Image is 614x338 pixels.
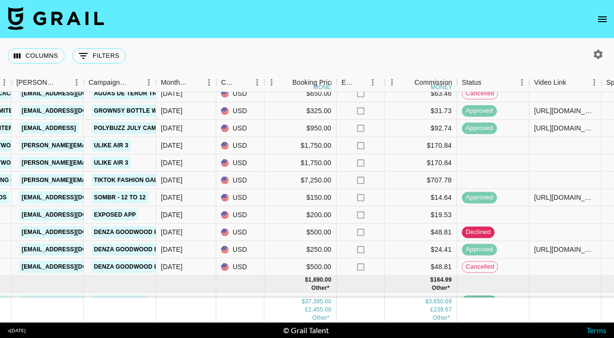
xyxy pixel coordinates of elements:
[221,73,236,92] div: Currency
[161,123,183,133] div: Jul '25
[529,73,601,92] div: Video Link
[457,73,529,92] div: Status
[216,259,264,276] div: USD
[161,296,183,306] div: Aug '25
[462,124,497,133] span: approved
[462,106,497,116] span: approved
[385,120,457,137] div: $92.74
[216,155,264,172] div: USD
[161,73,188,92] div: Month Due
[264,85,337,103] div: $650.00
[91,226,176,238] a: DENZA Goodwood event
[161,141,183,150] div: Jul '25
[19,244,127,256] a: [EMAIL_ADDRESS][DOMAIN_NAME]
[385,137,457,155] div: $170.84
[188,76,202,89] button: Sort
[91,209,138,221] a: Exposed app
[566,76,580,89] button: Sort
[264,155,337,172] div: $1,750.00
[385,172,457,189] div: $707.78
[19,226,127,238] a: [EMAIL_ADDRESS][DOMAIN_NAME]
[401,76,414,89] button: Sort
[91,192,148,204] a: sombr - 12 to 12
[161,89,183,98] div: Jul '25
[385,155,457,172] div: $170.84
[283,325,329,335] div: © Grail Talent
[161,158,183,168] div: Jul '25
[89,73,128,92] div: Campaign (Type)
[431,285,450,291] span: € 54.47
[264,207,337,224] div: $200.00
[462,73,482,92] div: Status
[216,172,264,189] div: USD
[264,189,337,207] div: $150.00
[12,73,84,92] div: Booker
[264,293,337,310] div: $350.00
[216,85,264,103] div: USD
[385,207,457,224] div: $19.53
[264,137,337,155] div: $1,750.00
[264,75,279,90] button: Menu
[337,73,385,92] div: Expenses: Remove Commission?
[91,140,131,152] a: Ulike Air 3
[216,120,264,137] div: USD
[161,106,183,116] div: Jul '25
[16,73,56,92] div: [PERSON_NAME]
[264,172,337,189] div: $7,250.00
[432,314,450,321] span: € 54.47
[587,325,606,335] a: Terms
[587,75,601,90] button: Menu
[534,123,596,133] div: https://www.tiktok.com/@kimberly.michellee/video/7538286865179233591
[431,276,434,284] div: $
[462,245,497,254] span: approved
[91,261,176,273] a: DENZA Goodwood event
[19,174,176,186] a: [PERSON_NAME][EMAIL_ADDRESS][DOMAIN_NAME]
[216,137,264,155] div: USD
[279,76,292,89] button: Sort
[515,75,529,90] button: Menu
[19,140,176,152] a: [PERSON_NAME][EMAIL_ADDRESS][DOMAIN_NAME]
[56,76,69,89] button: Sort
[264,259,337,276] div: $500.00
[216,103,264,120] div: USD
[8,327,26,334] div: v [DATE]
[128,76,142,89] button: Sort
[202,75,216,90] button: Menu
[156,73,216,92] div: Month Due
[8,48,65,64] button: Select columns
[161,227,183,237] div: Jul '25
[462,228,495,237] span: declined
[142,75,156,90] button: Menu
[8,7,104,30] img: Grail Talent
[308,276,331,284] div: 1,690.00
[366,75,380,90] button: Menu
[534,193,596,202] div: https://www.tiktok.com/@makenamcneill/video/7532296471622733111?lang=en-GB
[161,210,183,220] div: Jul '25
[19,88,127,100] a: [EMAIL_ADDRESS][DOMAIN_NAME]
[236,76,250,89] button: Sort
[593,10,612,29] button: open drawer
[91,105,180,117] a: Grownsy Bottle Washer
[385,259,457,276] div: $48.81
[385,224,457,241] div: $48.81
[250,75,264,90] button: Menu
[161,245,183,254] div: Jul '25
[91,244,176,256] a: DENZA Goodwood event
[19,192,127,204] a: [EMAIL_ADDRESS][DOMAIN_NAME]
[72,48,126,64] button: Show filters
[216,293,264,310] div: USD
[534,245,596,254] div: https://www.tiktok.com/@shaheer786_/video/7526656208065793302
[19,105,127,117] a: [EMAIL_ADDRESS][DOMAIN_NAME]
[91,295,148,307] a: sombr - 12 to 12
[84,73,156,92] div: Campaign (Type)
[19,122,78,134] a: [EMAIL_ADDRESS]
[341,73,355,92] div: Expenses: Remove Commission?
[462,89,497,98] span: cancelled
[161,262,183,272] div: Jul '25
[414,73,452,92] div: Commission
[311,285,329,291] span: € 558.00
[462,193,497,202] span: approved
[385,75,399,90] button: Menu
[216,189,264,207] div: USD
[19,209,127,221] a: [EMAIL_ADDRESS][DOMAIN_NAME]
